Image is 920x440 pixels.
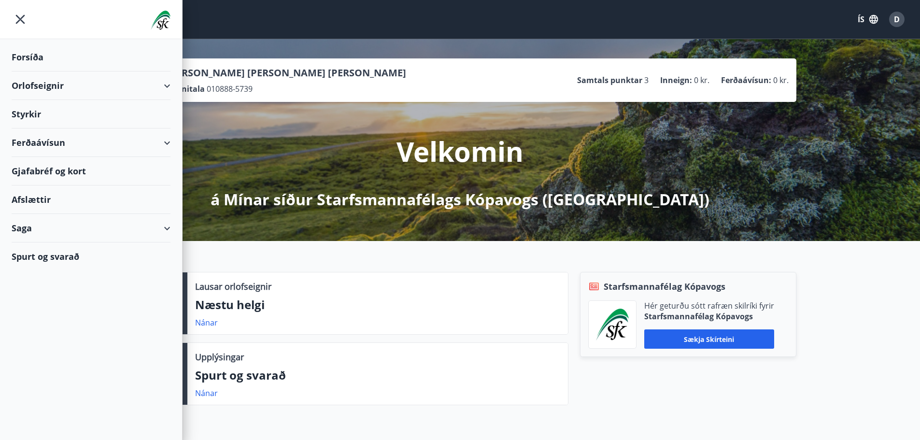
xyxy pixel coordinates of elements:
span: 0 kr. [694,75,709,85]
button: menu [12,11,29,28]
p: Samtals punktar [577,75,642,85]
div: Styrkir [12,100,170,128]
span: D [894,14,900,25]
span: Starfsmannafélag Kópavogs [604,280,725,293]
p: Ferðaávísun : [721,75,771,85]
p: Næstu helgi [195,297,560,313]
div: Spurt og svarað [12,242,170,270]
div: Gjafabréf og kort [12,157,170,185]
img: x5MjQkxwhnYn6YREZUTEa9Q4KsBUeQdWGts9Dj4O.png [596,309,629,341]
a: Nánar [195,388,218,398]
p: Inneign : [660,75,692,85]
p: Spurt og svarað [195,367,560,383]
p: Hér geturðu sótt rafræn skilríki fyrir [644,300,774,311]
div: Orlofseignir [12,71,170,100]
div: Afslættir [12,185,170,214]
div: Forsíða [12,43,170,71]
div: Saga [12,214,170,242]
p: á Mínar síður Starfsmannafélags Kópavogs ([GEOGRAPHIC_DATA]) [211,189,709,210]
span: 010888-5739 [207,84,253,94]
button: ÍS [852,11,883,28]
p: Starfsmannafélag Kópavogs [644,311,774,322]
img: union_logo [151,11,170,30]
span: 0 kr. [773,75,789,85]
a: Nánar [195,317,218,328]
div: Ferðaávísun [12,128,170,157]
p: [PERSON_NAME] [PERSON_NAME] [PERSON_NAME] [167,66,406,80]
p: Kennitala [167,84,205,94]
p: Upplýsingar [195,351,244,363]
span: 3 [644,75,649,85]
button: D [885,8,908,31]
p: Velkomin [396,133,524,170]
button: Sækja skírteini [644,329,774,349]
p: Lausar orlofseignir [195,280,271,293]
